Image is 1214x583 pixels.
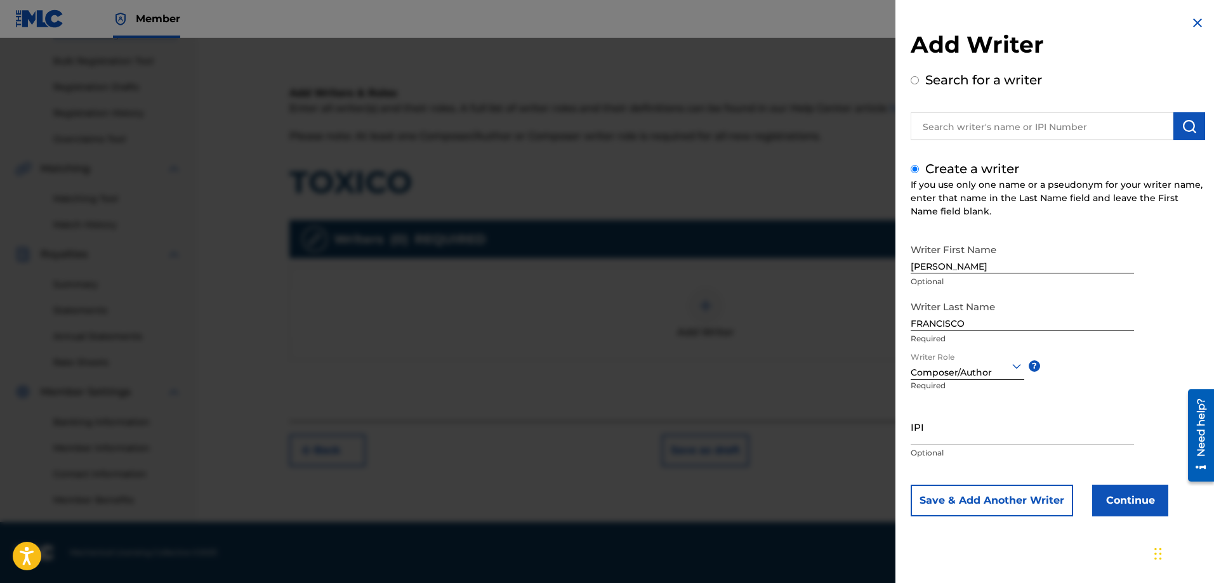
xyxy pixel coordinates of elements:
p: Required [911,380,954,409]
img: Search Works [1182,119,1197,134]
iframe: Chat Widget [1151,522,1214,583]
button: Save & Add Another Writer [911,485,1073,516]
span: ? [1029,360,1040,372]
img: MLC Logo [15,10,64,28]
p: Optional [911,276,1134,287]
input: Search writer's name or IPI Number [911,112,1173,140]
div: If you use only one name or a pseudonym for your writer name, enter that name in the Last Name fi... [911,178,1205,218]
span: Member [136,11,180,26]
button: Continue [1092,485,1168,516]
img: Top Rightsholder [113,11,128,27]
div: Drag [1154,535,1162,573]
label: Create a writer [925,161,1019,176]
p: Required [911,333,1134,344]
label: Search for a writer [925,72,1042,88]
p: Optional [911,447,1134,459]
h2: Add Writer [911,30,1205,63]
iframe: Resource Center [1178,384,1214,487]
